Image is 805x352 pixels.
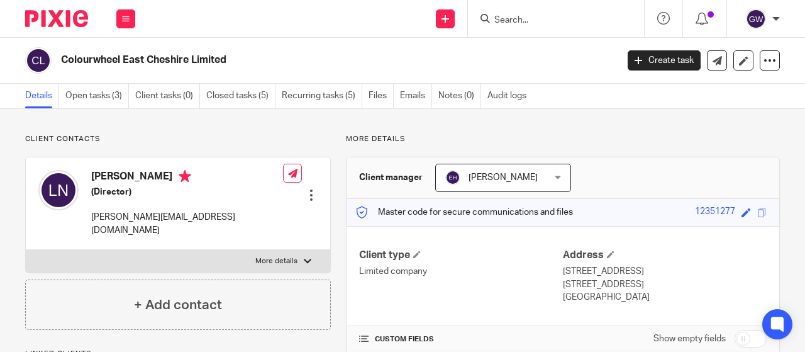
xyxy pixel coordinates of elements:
span: [PERSON_NAME] [469,173,538,182]
a: Open tasks (3) [65,84,129,108]
p: [STREET_ADDRESS] [563,265,767,278]
img: svg%3E [746,9,766,29]
h4: Address [563,249,767,262]
h3: Client manager [359,171,423,184]
p: More details [255,256,297,266]
a: Closed tasks (5) [206,84,275,108]
p: [STREET_ADDRESS] [563,278,767,291]
i: Primary [179,170,191,183]
a: Recurring tasks (5) [282,84,362,108]
p: [GEOGRAPHIC_DATA] [563,291,767,304]
p: Limited company [359,265,563,278]
label: Show empty fields [653,332,726,345]
h4: CUSTOM FIELDS [359,334,563,344]
a: Client tasks (0) [135,84,200,108]
a: Details [25,84,59,108]
h5: (Director) [91,186,283,198]
p: More details [346,134,780,144]
a: Files [369,84,394,108]
h4: + Add contact [134,295,222,315]
p: [PERSON_NAME][EMAIL_ADDRESS][DOMAIN_NAME] [91,211,283,237]
h4: Client type [359,249,563,262]
input: Search [493,15,606,26]
a: Audit logs [487,84,533,108]
div: 12351277 [695,205,735,220]
img: svg%3E [25,47,52,74]
img: svg%3E [38,170,79,210]
h4: [PERSON_NAME] [91,170,283,186]
a: Emails [400,84,432,108]
img: svg%3E [445,170,460,185]
p: Client contacts [25,134,331,144]
a: Create task [628,50,701,71]
h2: Colourwheel East Cheshire Limited [61,54,499,67]
a: Notes (0) [438,84,481,108]
img: Pixie [25,10,88,27]
p: Master code for secure communications and files [356,206,573,219]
